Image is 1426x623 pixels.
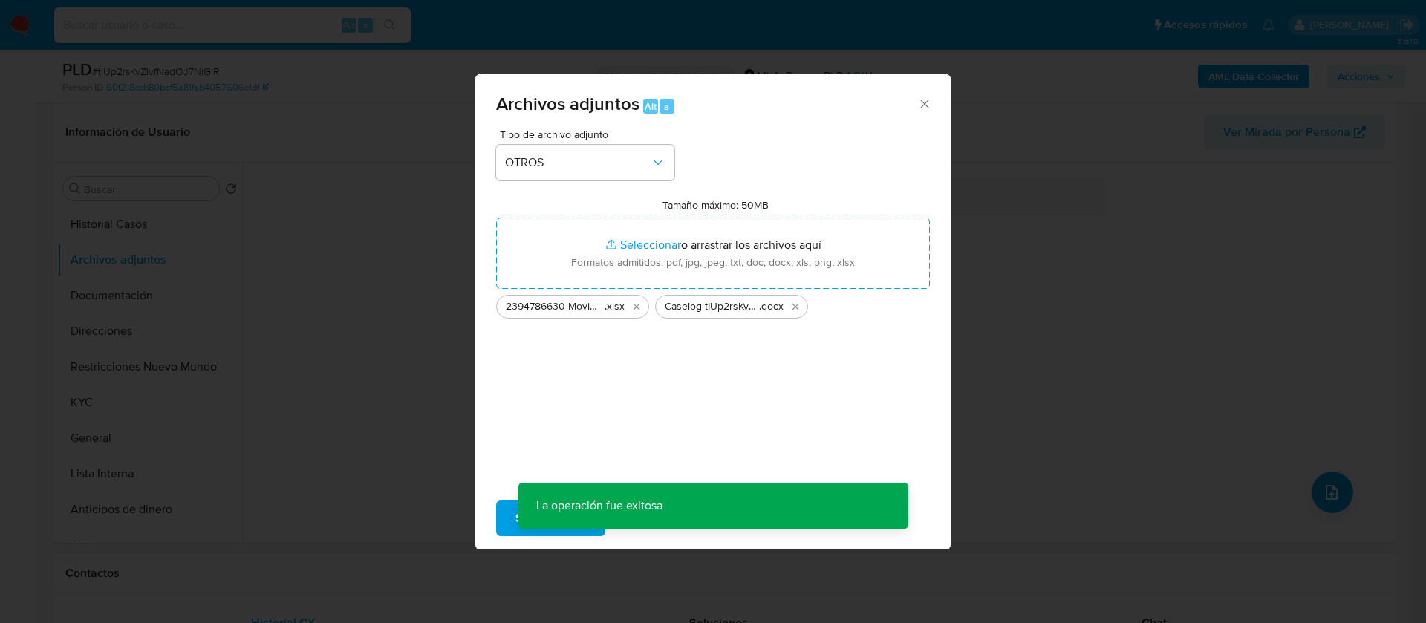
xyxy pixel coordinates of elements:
[506,299,605,314] span: 2394786630 Movimientos
[496,500,605,536] button: Subir archivo
[645,100,657,114] span: Alt
[628,298,645,316] button: Eliminar 2394786630 Movimientos.xlsx
[515,502,586,535] span: Subir archivo
[665,299,759,314] span: Caselog tIUp2rsKvZIvfNadOJ7NiGlR
[500,129,678,140] span: Tipo de archivo adjunto
[496,91,639,117] span: Archivos adjuntos
[496,289,930,319] ul: Archivos seleccionados
[496,145,674,180] button: OTROS
[605,299,625,314] span: .xlsx
[787,298,804,316] button: Eliminar Caselog tIUp2rsKvZIvfNadOJ7NiGlR.docx
[631,502,679,535] span: Cancelar
[917,97,931,110] button: Cerrar
[505,155,651,170] span: OTROS
[518,483,680,529] p: La operación fue exitosa
[759,299,784,314] span: .docx
[664,100,669,114] span: a
[662,198,769,212] label: Tamaño máximo: 50MB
